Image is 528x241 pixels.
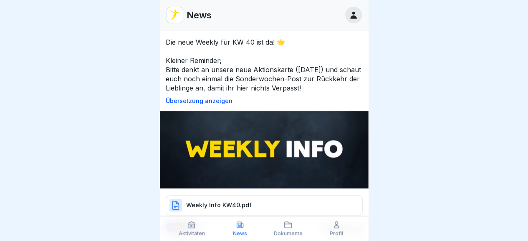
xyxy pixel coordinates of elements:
[187,10,212,20] p: News
[166,19,363,93] p: 📌 Weekly Info KW 40 Die neue Weekly für KW 40 ist da! 🌟 Kleiner Reminder; Bitte denkt an unsere n...
[186,201,252,209] p: Weekly Info KW40.pdf
[179,231,205,236] p: Aktivitäten
[167,7,183,23] img: vd4jgc378hxa8p7qw0fvrl7x.png
[233,231,247,236] p: News
[166,205,363,213] a: Weekly Info KW40.pdf
[160,111,369,188] img: Post Image
[330,231,343,236] p: Profil
[166,98,363,104] p: Übersetzung anzeigen
[274,231,303,236] p: Dokumente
